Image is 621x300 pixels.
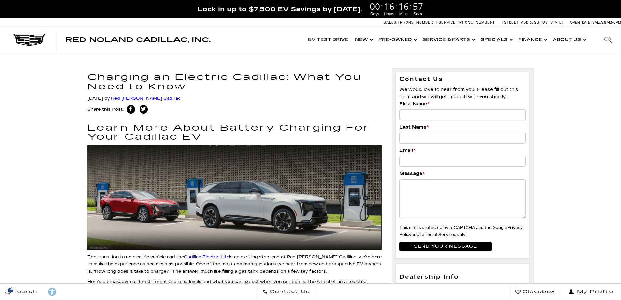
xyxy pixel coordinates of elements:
[398,20,435,24] span: [PHONE_NUMBER]
[111,96,181,101] a: Red [PERSON_NAME] Cadillac
[412,11,424,17] span: Secs
[502,20,564,24] a: [STREET_ADDRESS][US_STATE]
[369,2,381,11] span: 00
[610,3,618,11] a: Close
[458,20,494,24] span: [PHONE_NUMBER]
[399,76,526,83] h3: Contact Us
[3,287,18,293] section: Click to Open Cookie Consent Modal
[383,2,395,11] span: 16
[258,284,315,300] a: Contact Us
[87,145,382,250] img: cadillac escalade and lyriq charging on dc level 3 charging stations
[384,20,397,24] span: Sales:
[397,2,410,11] span: 16
[399,147,415,154] label: Email
[65,37,211,43] a: Red Noland Cadillac, Inc.
[410,1,412,11] span: :
[397,11,410,17] span: Mins
[550,27,588,53] a: About Us
[399,274,526,280] h3: Dealership Info
[184,254,229,260] a: Cadillac Electric Life
[375,27,419,53] a: Pre-Owned
[419,232,454,237] a: Terms of Service
[478,27,515,53] a: Specials
[352,27,375,53] a: New
[521,287,555,296] span: Glovebox
[515,27,550,53] a: Finance
[399,225,523,237] small: This site is protected by reCAPTCHA and the Google and apply.
[268,287,310,296] span: Contact Us
[13,34,46,46] img: Cadillac Dark Logo with Cadillac White Text
[381,1,383,11] span: :
[87,278,382,292] p: Here’s a breakdown of the different charging levels and what you can expect when you get behind t...
[399,242,492,251] input: Send your message
[399,101,429,108] label: First Name
[510,284,560,300] a: Glovebox
[412,2,424,11] span: 57
[399,87,518,100] span: We would love to hear from you! Please fill out this form and we will get in touch with you shortly.
[305,27,352,53] a: EV Test Drive
[399,170,424,177] label: Message
[383,11,395,17] span: Hours
[560,284,621,300] button: Open user profile menu
[399,124,429,131] label: Last Name
[3,287,18,293] img: Opt-Out Icon
[10,287,37,296] span: Search
[87,96,103,101] span: [DATE]
[570,20,592,24] span: Open [DATE]
[604,20,621,24] span: 9 AM-6 PM
[87,73,382,91] h1: Charging an Electric Cadillac: What You Need to Know
[197,5,362,13] span: Lock in up to $7,500 EV Savings by [DATE].
[592,20,604,24] span: Sales:
[87,105,382,117] div: Share this Post:
[87,123,382,142] h1: Learn More About Battery Charging For Your Cadillac EV
[87,253,382,275] p: The transition to an electric vehicle and the is an exciting step, and at Red [PERSON_NAME] Cadil...
[65,36,211,44] span: Red Noland Cadillac, Inc.
[369,11,381,17] span: Days
[419,27,478,53] a: Service & Parts
[436,21,496,24] a: Service: [PHONE_NUMBER]
[399,225,523,237] a: Privacy Policy
[104,96,110,101] span: by
[395,1,397,11] span: :
[574,287,614,296] span: My Profile
[439,20,457,24] span: Service:
[384,21,436,24] a: Sales: [PHONE_NUMBER]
